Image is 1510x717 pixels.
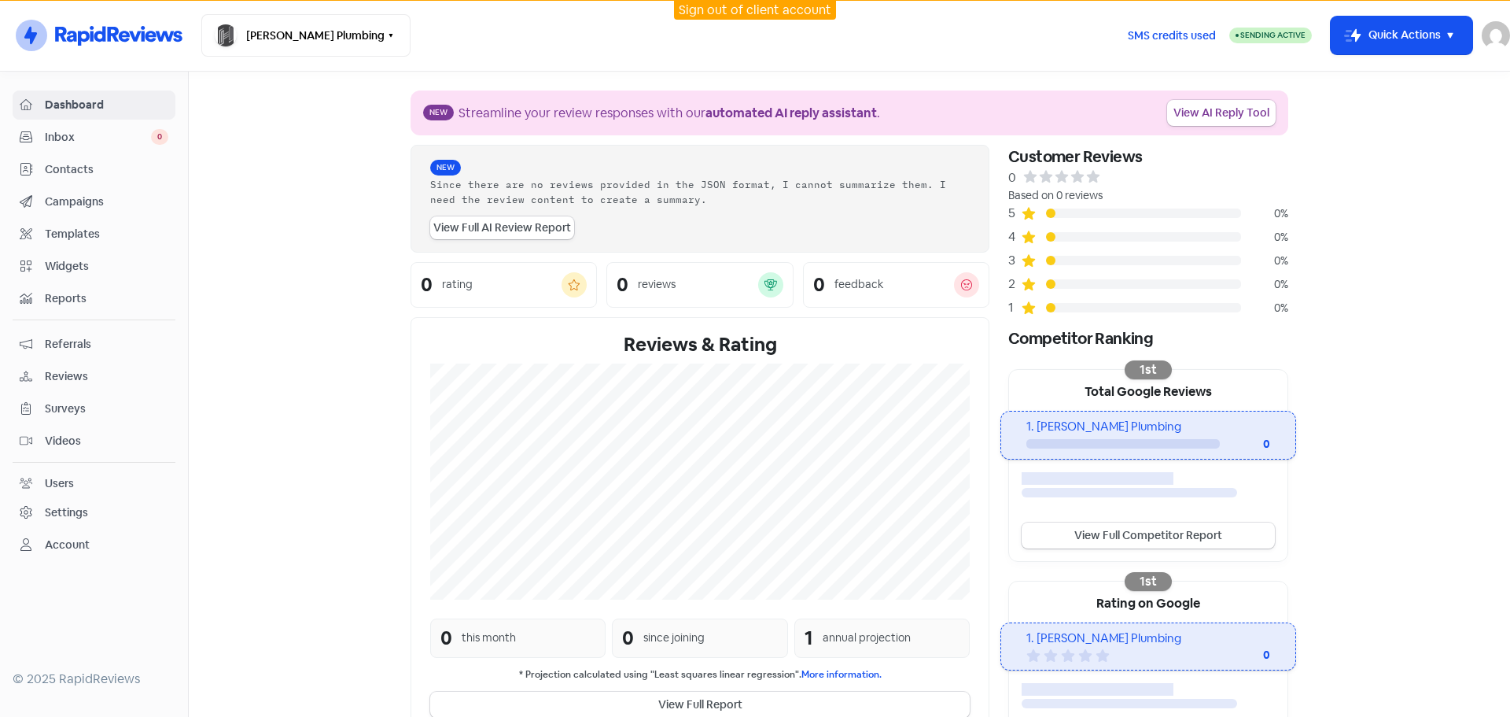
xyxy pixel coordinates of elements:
span: Widgets [45,258,168,275]
div: Reviews & Rating [430,331,970,359]
div: 5 [1008,204,1021,223]
a: Sign out of client account [679,2,831,18]
div: 1 [1008,298,1021,317]
div: 2 [1008,275,1021,294]
span: SMS credits used [1128,28,1216,44]
a: Surveys [13,394,175,423]
div: 1. [PERSON_NAME] Plumbing [1026,630,1269,648]
a: View Full Competitor Report [1022,523,1275,549]
a: Widgets [13,252,175,281]
div: 0% [1241,276,1288,293]
a: Settings [13,498,175,527]
span: Videos [45,433,168,449]
div: 0 [1207,647,1270,663]
span: Referrals [45,336,168,353]
button: Quick Actions [1331,17,1472,54]
span: 0 [151,129,168,145]
a: Account [13,530,175,560]
span: Dashboard [45,97,168,113]
a: Users [13,469,175,498]
img: User [1482,21,1510,50]
div: Customer Reviews [1008,145,1288,168]
b: automated AI reply assistant [705,105,877,121]
div: 0 [622,624,634,652]
small: * Projection calculated using "Least squares linear regression". [430,667,970,682]
a: Referrals [13,330,175,359]
a: Videos [13,427,175,456]
div: 1. [PERSON_NAME] Plumbing [1026,418,1269,436]
div: 0 [421,275,433,294]
a: Inbox 0 [13,123,175,152]
div: 1 [805,624,813,652]
div: 4 [1008,227,1021,246]
a: Campaigns [13,187,175,216]
a: 0reviews [606,262,793,308]
div: 0% [1241,300,1288,316]
div: 1st [1125,360,1172,379]
div: 0% [1241,253,1288,269]
a: Reviews [13,362,175,391]
div: 3 [1008,251,1021,270]
span: New [430,160,461,176]
a: More information. [801,668,882,681]
a: View AI Reply Tool [1167,100,1276,126]
span: Templates [45,226,168,242]
a: Reports [13,284,175,313]
a: Contacts [13,155,175,184]
div: 0 [1008,168,1016,187]
div: 0% [1241,205,1288,222]
div: 0 [440,624,452,652]
span: Contacts [45,161,168,178]
div: 0 [813,275,825,294]
div: rating [442,276,473,293]
a: 0rating [411,262,597,308]
div: since joining [643,630,705,646]
a: Dashboard [13,91,175,120]
span: Sending Active [1240,30,1306,40]
div: Based on 0 reviews [1008,187,1288,204]
div: reviews [638,276,676,293]
span: Reviews [45,368,168,385]
div: this month [462,630,516,646]
button: [PERSON_NAME] Plumbing [201,14,411,57]
div: Account [45,537,90,553]
span: New [423,105,454,120]
a: Sending Active [1229,26,1312,45]
div: Settings [45,504,88,521]
div: 0 [617,275,628,294]
span: Reports [45,290,168,307]
div: 0% [1241,229,1288,246]
div: 0 [1220,436,1270,453]
div: 1st [1125,572,1172,591]
div: Rating on Google [1009,582,1287,623]
div: Competitor Ranking [1008,327,1288,350]
span: Campaigns [45,194,168,210]
div: annual projection [823,630,911,646]
div: Total Google Reviews [1009,370,1287,411]
a: 0feedback [803,262,989,308]
div: feedback [834,276,883,293]
div: Users [45,475,74,492]
div: Since there are no reviews provided in the JSON format, I cannot summarize them. I need the revie... [430,177,970,207]
a: SMS credits used [1114,26,1229,43]
div: Streamline your review responses with our . [459,104,880,123]
a: View Full AI Review Report [430,216,574,239]
span: Surveys [45,401,168,417]
span: Inbox [45,129,151,146]
a: Templates [13,220,175,249]
div: © 2025 RapidReviews [13,670,175,689]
